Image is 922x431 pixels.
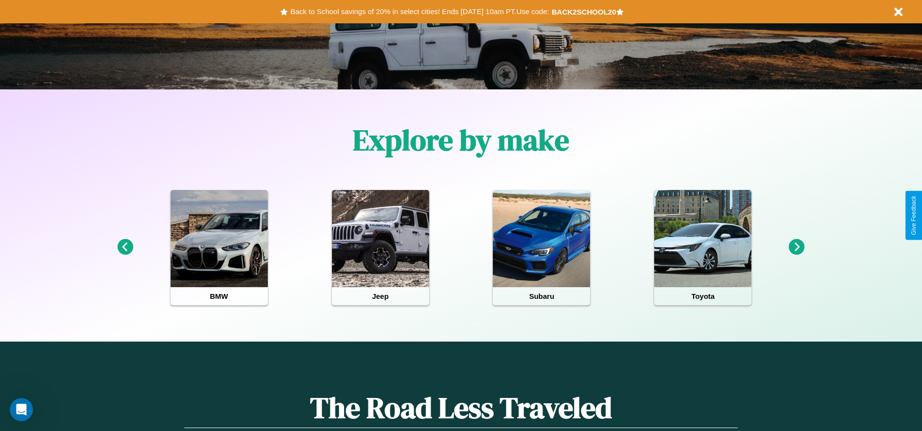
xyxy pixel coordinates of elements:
[353,120,569,160] h1: Explore by make
[171,287,268,305] h4: BMW
[332,287,429,305] h4: Jeep
[288,5,551,18] button: Back to School savings of 20% in select cities! Ends [DATE] 10am PT.Use code:
[184,388,737,428] h1: The Road Less Traveled
[552,8,616,16] b: BACK2SCHOOL20
[654,287,751,305] h4: Toyota
[910,196,917,235] div: Give Feedback
[10,398,33,421] iframe: Intercom live chat
[493,287,590,305] h4: Subaru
